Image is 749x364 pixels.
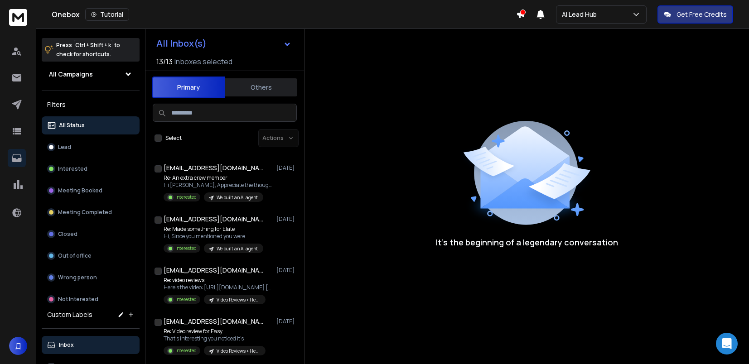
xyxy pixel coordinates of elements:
[217,348,260,354] p: Video Reviews + HeyGen subflow
[164,317,263,326] h1: [EMAIL_ADDRESS][DOMAIN_NAME]
[42,247,140,265] button: Out of office
[58,252,92,259] p: Out of office
[85,8,129,21] button: Tutorial
[59,341,74,349] p: Inbox
[164,335,266,342] p: That’s interesting you noticed it’s
[164,174,272,182] p: Re: An extra crew member
[9,337,27,355] button: Д
[175,194,197,201] p: Interested
[152,77,225,98] button: Primary
[164,163,263,172] h1: [EMAIL_ADDRESS][DOMAIN_NAME]
[164,284,272,291] p: Here's the video: [URL][DOMAIN_NAME] [[URL][DOMAIN_NAME]] Just making sure
[276,164,297,172] p: [DATE]
[59,122,85,129] p: All Status
[276,318,297,325] p: [DATE]
[47,310,92,319] h3: Custom Labels
[164,225,263,233] p: Re: Made something for Elate
[49,70,93,79] h1: All Campaigns
[42,336,140,354] button: Inbox
[156,56,173,67] span: 13 / 13
[42,290,140,308] button: Not Interested
[42,116,140,134] button: All Status
[58,144,71,151] p: Lead
[276,267,297,274] p: [DATE]
[42,225,140,243] button: Closed
[58,187,102,194] p: Meeting Booked
[175,245,197,252] p: Interested
[225,77,297,97] button: Others
[58,296,98,303] p: Not Interested
[436,236,618,249] p: It’s the beginning of a legendary conversation
[56,41,120,59] p: Press to check for shortcuts.
[164,215,263,224] h1: [EMAIL_ADDRESS][DOMAIN_NAME]
[164,233,263,240] p: Hi, Since you mentioned you were
[174,56,232,67] h3: Inboxes selected
[58,209,112,216] p: Meeting Completed
[217,245,258,252] p: We built an AI agent
[164,277,272,284] p: Re: video reviews
[42,182,140,200] button: Meeting Booked
[175,347,197,354] p: Interested
[42,160,140,178] button: Interested
[217,297,260,303] p: Video Reviews + HeyGen subflow
[42,65,140,83] button: All Campaigns
[562,10,600,19] p: Ai Lead Hub
[657,5,733,24] button: Get Free Credits
[156,39,207,48] h1: All Inbox(s)
[58,274,97,281] p: Wrong person
[74,40,112,50] span: Ctrl + Shift + k
[164,182,272,189] p: Hi [PERSON_NAME], Appreciate the thoughtful questions. It’s
[58,165,87,172] p: Interested
[164,266,263,275] h1: [EMAIL_ADDRESS][DOMAIN_NAME]
[42,203,140,221] button: Meeting Completed
[42,268,140,287] button: Wrong person
[149,34,299,53] button: All Inbox(s)
[42,98,140,111] h3: Filters
[716,333,738,354] div: Open Intercom Messenger
[165,134,182,142] label: Select
[52,8,516,21] div: Onebox
[164,328,266,335] p: Re: Video review for Easy
[58,230,77,238] p: Closed
[175,296,197,303] p: Interested
[217,194,258,201] p: We built an AI agent
[276,216,297,223] p: [DATE]
[677,10,727,19] p: Get Free Credits
[42,138,140,156] button: Lead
